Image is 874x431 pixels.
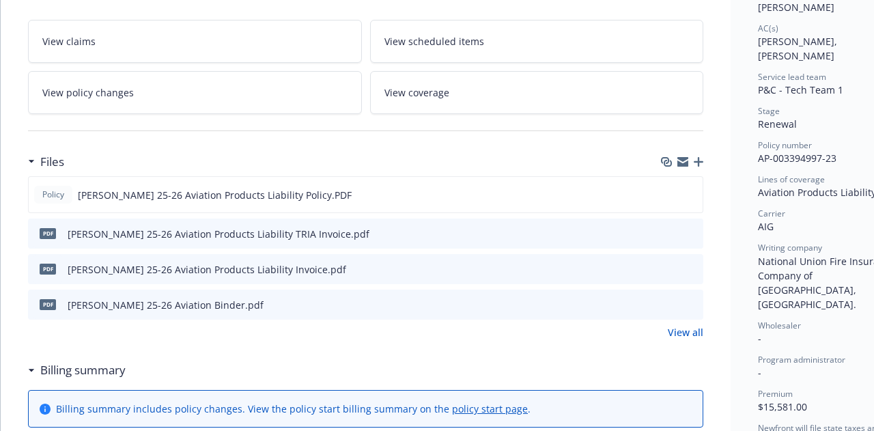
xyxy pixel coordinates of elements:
[758,242,822,253] span: Writing company
[758,105,780,117] span: Stage
[668,325,703,339] a: View all
[758,152,836,165] span: AP-003394997-23
[758,354,845,365] span: Program administrator
[370,20,704,63] a: View scheduled items
[685,188,697,202] button: preview file
[68,262,346,277] div: [PERSON_NAME] 25-26 Aviation Products Liability Invoice.pdf
[758,332,761,345] span: -
[42,34,96,48] span: View claims
[78,188,352,202] span: [PERSON_NAME] 25-26 Aviation Products Liability Policy.PDF
[664,262,675,277] button: download file
[758,388,793,400] span: Premium
[42,85,134,100] span: View policy changes
[56,402,531,416] div: Billing summary includes policy changes. View the policy start billing summary on the .
[758,208,785,219] span: Carrier
[686,227,698,241] button: preview file
[28,153,64,171] div: Files
[664,298,675,312] button: download file
[384,85,449,100] span: View coverage
[758,400,807,413] span: $15,581.00
[40,299,56,309] span: pdf
[686,262,698,277] button: preview file
[758,366,761,379] span: -
[40,153,64,171] h3: Files
[68,227,369,241] div: [PERSON_NAME] 25-26 Aviation Products Liability TRIA Invoice.pdf
[370,71,704,114] a: View coverage
[758,35,840,62] span: [PERSON_NAME], [PERSON_NAME]
[758,220,774,233] span: AIG
[40,189,67,201] span: Policy
[758,173,825,185] span: Lines of coverage
[28,361,126,379] div: Billing summary
[452,402,528,415] a: policy start page
[68,298,264,312] div: [PERSON_NAME] 25-26 Aviation Binder.pdf
[758,320,801,331] span: Wholesaler
[686,298,698,312] button: preview file
[758,139,812,151] span: Policy number
[384,34,484,48] span: View scheduled items
[40,264,56,274] span: pdf
[28,71,362,114] a: View policy changes
[758,71,826,83] span: Service lead team
[758,23,778,34] span: AC(s)
[663,188,674,202] button: download file
[664,227,675,241] button: download file
[758,1,834,14] span: [PERSON_NAME]
[40,228,56,238] span: pdf
[28,20,362,63] a: View claims
[758,83,843,96] span: P&C - Tech Team 1
[758,117,797,130] span: Renewal
[40,361,126,379] h3: Billing summary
